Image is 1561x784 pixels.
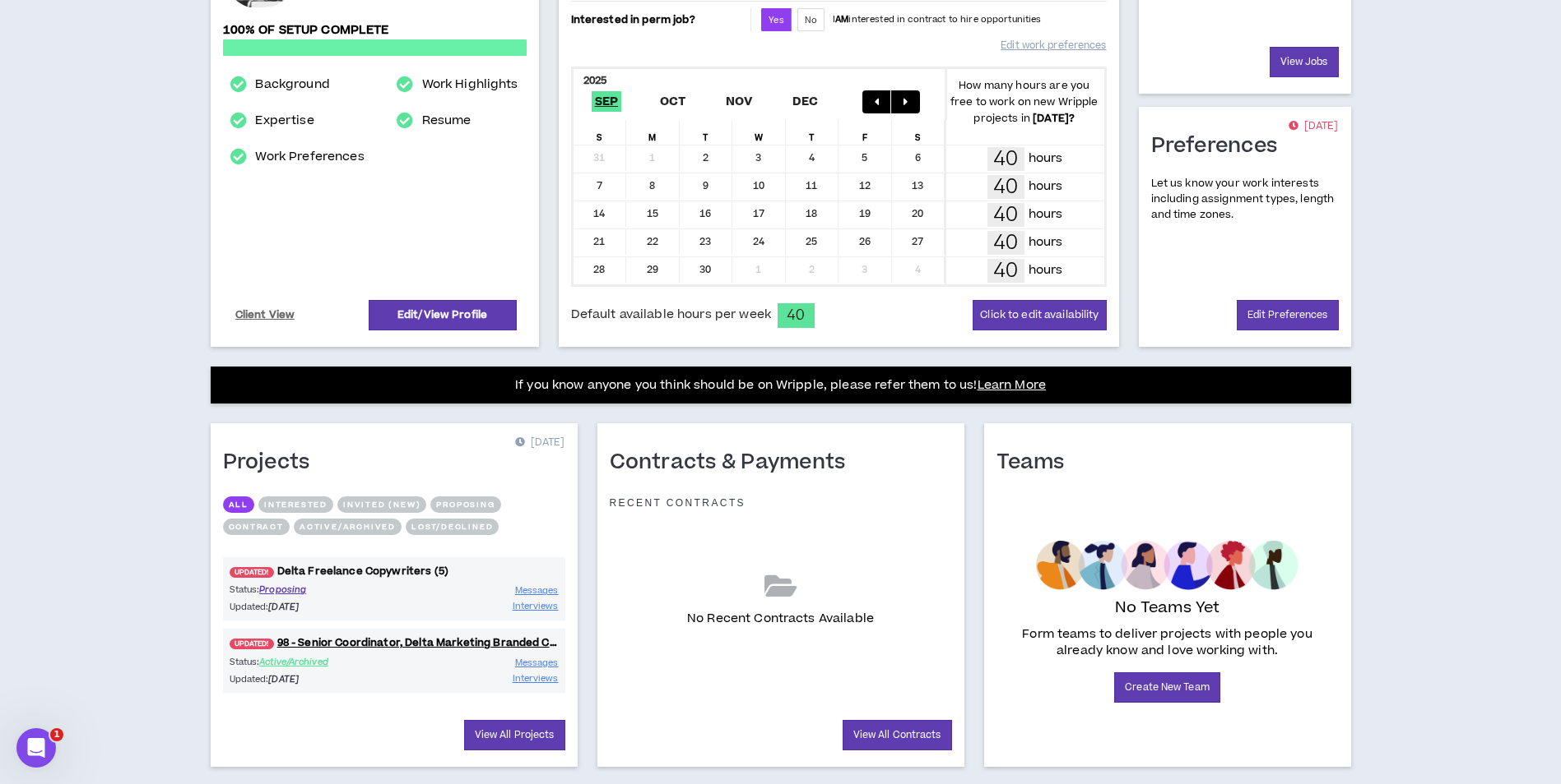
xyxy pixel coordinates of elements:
strong: AM [835,13,848,25]
span: Oct [657,91,690,112]
div: F [839,120,892,145]
img: empty [1036,541,1299,590]
p: If you know anyone you think should be on Wripple, please refer them to us! [515,376,1046,395]
a: Work Preferences [255,147,364,167]
h1: Preferences [1151,133,1290,159]
a: Resume [422,111,472,131]
span: No [805,14,817,26]
button: Active/Archived [294,519,402,535]
p: Let us know your work interests including assignment types, length and time zones. [1151,176,1339,224]
span: Sep [592,91,622,112]
p: Updated: [230,672,394,686]
div: T [680,120,733,145]
span: Yes [769,14,783,26]
p: [DATE] [1289,118,1338,135]
button: Proposing [430,496,500,513]
span: Interviews [513,600,559,612]
a: Client View [233,301,298,330]
a: UPDATED!98 - Senior Coordinator, Delta Marketing Branded Content [223,635,565,651]
p: hours [1029,178,1063,196]
span: Proposing [259,583,306,596]
p: hours [1029,233,1063,251]
span: Interviews [513,672,559,685]
a: Edit Preferences [1237,300,1339,330]
span: Nov [722,91,756,112]
p: 100% of setup complete [223,21,527,39]
p: How many hours are you free to work on new Wripple projects in [945,77,1104,127]
p: Status: [230,583,394,597]
p: [DATE] [515,435,564,451]
button: Invited (new) [337,496,426,513]
span: 1 [50,728,63,741]
div: M [626,120,680,145]
span: Messages [515,657,559,669]
a: View Jobs [1270,47,1339,77]
a: View All Contracts [843,720,952,750]
span: Dec [789,91,822,112]
div: S [574,120,627,145]
p: No Teams Yet [1115,597,1220,620]
a: UPDATED!Delta Freelance Copywriters (5) [223,564,565,579]
a: Messages [515,655,559,671]
p: hours [1029,261,1063,279]
button: Lost/Declined [406,519,499,535]
a: View All Projects [464,720,565,750]
b: 2025 [583,73,607,88]
div: W [732,120,786,145]
a: Background [255,75,329,95]
a: Create New Team [1114,672,1220,703]
i: [DATE] [268,601,299,613]
p: Updated: [230,600,394,614]
button: All [223,496,254,513]
p: hours [1029,205,1063,224]
div: S [892,120,945,145]
div: T [786,120,839,145]
span: Active/Archived [259,656,328,668]
h1: Teams [997,450,1077,476]
iframe: Intercom live chat [16,728,56,768]
i: [DATE] [268,673,299,685]
p: I interested in contract to hire opportunities [833,13,1042,26]
button: Contract [223,519,290,535]
b: [DATE] ? [1033,111,1075,126]
button: Interested [258,496,333,513]
p: No Recent Contracts Available [687,610,874,628]
span: Default available hours per week [571,306,771,324]
p: hours [1029,150,1063,168]
a: Learn More [978,376,1046,394]
a: Interviews [513,671,559,686]
p: Recent Contracts [610,496,746,510]
a: Messages [515,583,559,598]
p: Status: [230,655,394,669]
span: Messages [515,584,559,597]
p: Form teams to deliver projects with people you already know and love working with. [1003,626,1332,659]
a: Edit work preferences [1001,31,1106,60]
p: Interested in perm job? [571,8,748,31]
a: Expertise [255,111,314,131]
span: UPDATED! [230,639,274,649]
h1: Projects [223,450,323,476]
button: Click to edit availability [973,300,1106,330]
a: Work Highlights [422,75,518,95]
a: Interviews [513,598,559,614]
h1: Contracts & Payments [610,450,858,476]
span: UPDATED! [230,567,274,578]
a: Edit/View Profile [369,300,517,330]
